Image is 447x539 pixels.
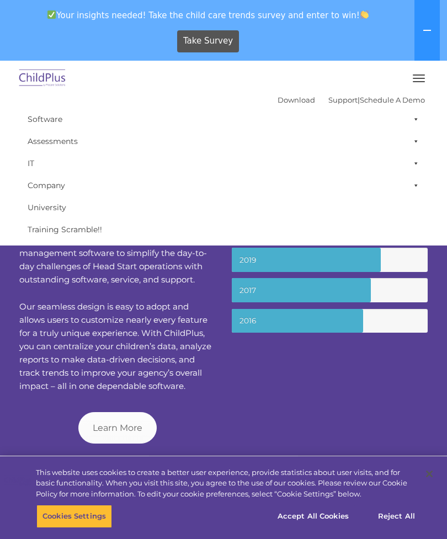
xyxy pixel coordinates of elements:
font: | [278,95,425,104]
span: Our seamless design is easy to adopt and allows users to customize nearly every feature for a tru... [19,301,211,391]
button: Cookies Settings [36,505,112,528]
a: Support [328,95,358,104]
button: Reject All [362,505,431,528]
div: This website uses cookies to create a better user experience, provide statistics about user visit... [36,467,416,500]
a: Schedule A Demo [360,95,425,104]
a: Company [22,174,425,196]
a: Assessments [22,130,425,152]
a: Software [22,108,425,130]
span: Your insights needed! Take the child care trends survey and enter to win! [4,4,412,26]
img: ChildPlus by Procare Solutions [17,66,68,92]
small: 2017 [232,278,428,302]
span: With more than 35 years of experience, ChildPlus Software was the Head Start data management soft... [19,221,214,285]
small: 2016 [232,309,428,333]
a: University [22,196,425,218]
a: IT [22,152,425,174]
a: Learn More [78,412,157,444]
img: ✅ [47,10,56,19]
img: 👏 [360,10,369,19]
button: Accept All Cookies [272,505,355,528]
a: Download [278,95,315,104]
a: Take Survey [177,30,240,52]
span: Take Survey [183,31,233,51]
button: Close [417,462,441,486]
small: 2019 [232,248,428,272]
a: Training Scramble!! [22,218,425,241]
